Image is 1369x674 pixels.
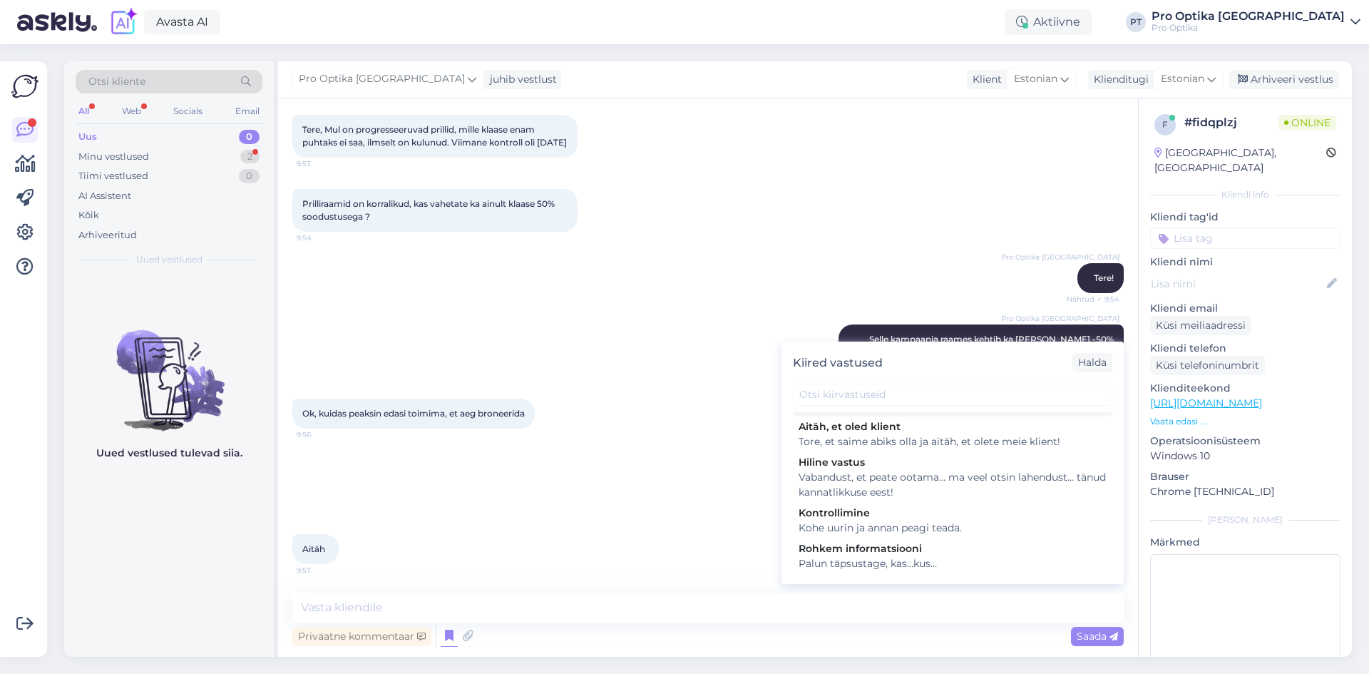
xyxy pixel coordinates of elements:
[1152,11,1345,22] div: Pro Optika [GEOGRAPHIC_DATA]
[1014,71,1057,87] span: Estonian
[799,577,1107,592] div: Tervitus
[64,305,274,433] img: No chats
[799,455,1107,470] div: Hiline vastus
[799,541,1107,556] div: Rohkem informatsiooni
[297,565,350,576] span: 9:57
[239,169,260,183] div: 0
[1278,115,1336,131] span: Online
[484,72,557,87] div: juhib vestlust
[1229,70,1339,89] div: Arhiveeri vestlus
[78,150,149,164] div: Minu vestlused
[297,429,350,440] span: 9:56
[299,71,465,87] span: Pro Optika [GEOGRAPHIC_DATA]
[1150,301,1340,316] p: Kliendi email
[292,627,431,646] div: Privaatne kommentaar
[793,384,1112,406] input: Otsi kiirvastuseid
[76,102,92,121] div: All
[136,253,202,266] span: Uued vestlused
[1150,188,1340,201] div: Kliendi info
[170,102,205,121] div: Socials
[1072,353,1112,372] div: Halda
[799,556,1107,571] div: Palun täpsustage, kas…kus…
[793,354,883,372] div: Kiired vastused
[1150,397,1262,409] a: [URL][DOMAIN_NAME]
[1150,514,1340,526] div: [PERSON_NAME]
[1150,415,1340,428] p: Vaata edasi ...
[1184,114,1278,131] div: # fidqplzj
[1150,228,1340,249] input: Lisa tag
[1150,535,1340,550] p: Märkmed
[799,434,1107,449] div: Tore, et saime abiks olla ja aitäh, et olete meie klient!
[297,158,350,169] span: 9:53
[302,198,557,222] span: Prilliraamid on korralikud, kas vahetate ka ainult klaase 50% soodustusega ?
[1001,313,1119,324] span: Pro Optika [GEOGRAPHIC_DATA]
[1150,356,1265,375] div: Küsi telefoninumbrit
[78,228,137,242] div: Arhiveeritud
[1150,434,1340,449] p: Operatsioonisüsteem
[1094,272,1114,283] span: Tere!
[1154,145,1326,175] div: [GEOGRAPHIC_DATA], [GEOGRAPHIC_DATA]
[1150,210,1340,225] p: Kliendi tag'id
[78,189,131,203] div: AI Assistent
[302,124,567,148] span: Tere, Mul on progresseeruvad prillid, mille klaase enam puhtaks ei saa, ilmselt on kulunud. Viima...
[1066,294,1119,305] span: Nähtud ✓ 9:54
[1005,9,1092,35] div: Aktiivne
[78,130,97,144] div: Uus
[1150,484,1340,499] p: Chrome [TECHNICAL_ID]
[240,150,260,164] div: 2
[11,73,39,100] img: Askly Logo
[1126,12,1146,32] div: PT
[799,470,1107,500] div: Vabandust, et peate ootama… ma veel otsin lahendust… tänud kannatlikkuse eest!
[78,169,148,183] div: Tiimi vestlused
[799,506,1107,521] div: Kontrollimine
[302,408,525,419] span: Ok, kuidas peaksin edasi toimima, et aeg broneerida
[1151,276,1324,292] input: Lisa nimi
[799,419,1107,434] div: Aitäh, et oled klient
[1152,22,1345,34] div: Pro Optika
[96,446,242,461] p: Uued vestlused tulevad siia.
[1088,72,1149,87] div: Klienditugi
[1150,341,1340,356] p: Kliendi telefon
[1150,255,1340,270] p: Kliendi nimi
[799,521,1107,536] div: Kohe uurin ja annan peagi teada.
[1162,119,1168,130] span: f
[1150,449,1340,464] p: Windows 10
[1077,630,1118,643] span: Saada
[78,208,99,223] div: Kõik
[967,72,1002,87] div: Klient
[1001,252,1119,262] span: Pro Optika [GEOGRAPHIC_DATA]
[119,102,144,121] div: Web
[1150,316,1251,335] div: Küsi meiliaadressi
[1150,469,1340,484] p: Brauser
[869,334,1116,357] span: Selle kampaania raames kehtib ka [PERSON_NAME] -50% soodutsus, aga [PERSON_NAME] garantiita.
[88,74,145,89] span: Otsi kliente
[239,130,260,144] div: 0
[144,10,220,34] a: Avasta AI
[232,102,262,121] div: Email
[1161,71,1204,87] span: Estonian
[297,233,350,243] span: 9:54
[108,7,138,37] img: explore-ai
[1150,381,1340,396] p: Klienditeekond
[1152,11,1360,34] a: Pro Optika [GEOGRAPHIC_DATA]Pro Optika
[302,543,325,554] span: Aitäh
